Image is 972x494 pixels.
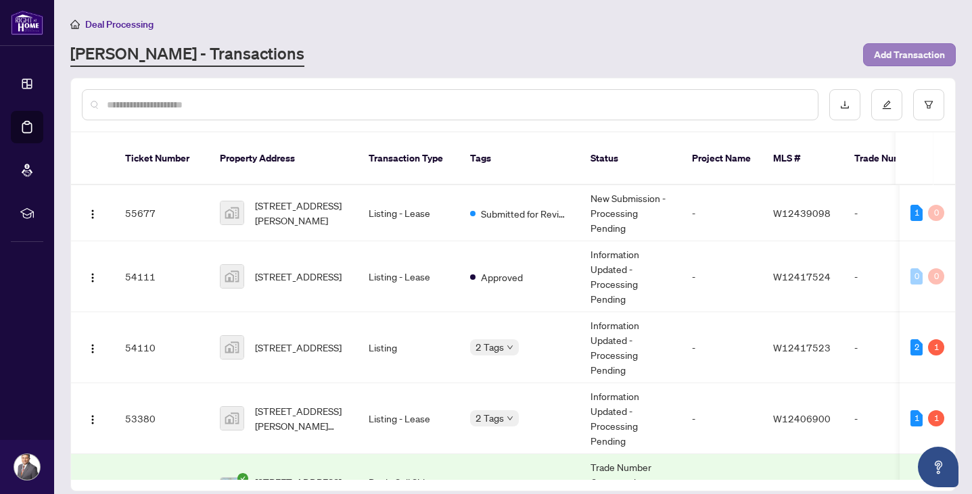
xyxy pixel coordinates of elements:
img: thumbnail-img [221,201,244,224]
td: - [843,383,938,454]
div: 0 [928,268,944,285]
th: Ticket Number [114,132,209,185]
span: [STREET_ADDRESS][PERSON_NAME][PERSON_NAME] [255,403,347,433]
button: Add Transaction [863,43,956,66]
span: Approved [481,270,523,285]
span: download [840,100,850,109]
span: 2 Tags [476,410,504,426]
div: 1 [928,410,944,426]
div: 0 [928,205,944,221]
img: Profile Icon [14,454,40,480]
span: W12439098 [773,207,831,219]
img: thumbnail-img [221,407,244,430]
span: Deal Processing [85,18,154,30]
td: - [843,312,938,383]
img: Logo [87,209,98,220]
th: Status [580,132,681,185]
span: Add Transaction [874,44,945,66]
td: Information Updated - Processing Pending [580,312,681,383]
td: - [843,185,938,241]
div: 2 [910,339,923,355]
span: [STREET_ADDRESS][PERSON_NAME] [255,198,347,228]
span: W12417524 [773,270,831,282]
div: 1 [928,339,944,355]
span: home [70,20,80,29]
td: 55677 [114,185,209,241]
th: Property Address [209,132,358,185]
th: Tags [459,132,580,185]
th: Project Name [681,132,762,185]
td: Listing [358,312,459,383]
th: MLS # [762,132,843,185]
td: - [681,383,762,454]
button: Logo [82,202,103,224]
span: [STREET_ADDRESS] [255,340,342,355]
span: W12406900 [773,412,831,424]
button: filter [913,89,944,120]
button: Open asap [918,447,958,487]
img: Logo [87,414,98,425]
div: 1 [910,410,923,426]
th: Transaction Type [358,132,459,185]
button: Logo [82,337,103,358]
span: Submitted for Review [481,206,569,221]
div: 1 [910,205,923,221]
td: - [843,241,938,312]
td: 53380 [114,383,209,454]
button: Logo [82,266,103,287]
img: logo [11,10,43,35]
td: - [681,241,762,312]
span: edit [882,100,892,109]
a: [PERSON_NAME] - Transactions [70,43,304,67]
th: Trade Number [843,132,938,185]
div: 0 [910,268,923,285]
span: down [507,344,513,351]
td: - [681,185,762,241]
td: Information Updated - Processing Pending [580,241,681,312]
td: Listing - Lease [358,185,459,241]
img: thumbnail-img [221,336,244,359]
img: Logo [87,343,98,354]
img: Logo [87,272,98,283]
span: 2 Tags [476,339,504,355]
span: check-circle [237,473,248,484]
span: [STREET_ADDRESS] [255,269,342,284]
button: edit [871,89,902,120]
span: filter [924,100,933,109]
span: down [507,415,513,422]
td: Listing - Lease [358,241,459,312]
td: - [681,312,762,383]
td: Listing - Lease [358,383,459,454]
td: 54110 [114,312,209,383]
button: Logo [82,407,103,429]
img: thumbnail-img [221,265,244,288]
button: download [829,89,860,120]
td: 54111 [114,241,209,312]
td: New Submission - Processing Pending [580,185,681,241]
td: Information Updated - Processing Pending [580,383,681,454]
span: W12417523 [773,341,831,353]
